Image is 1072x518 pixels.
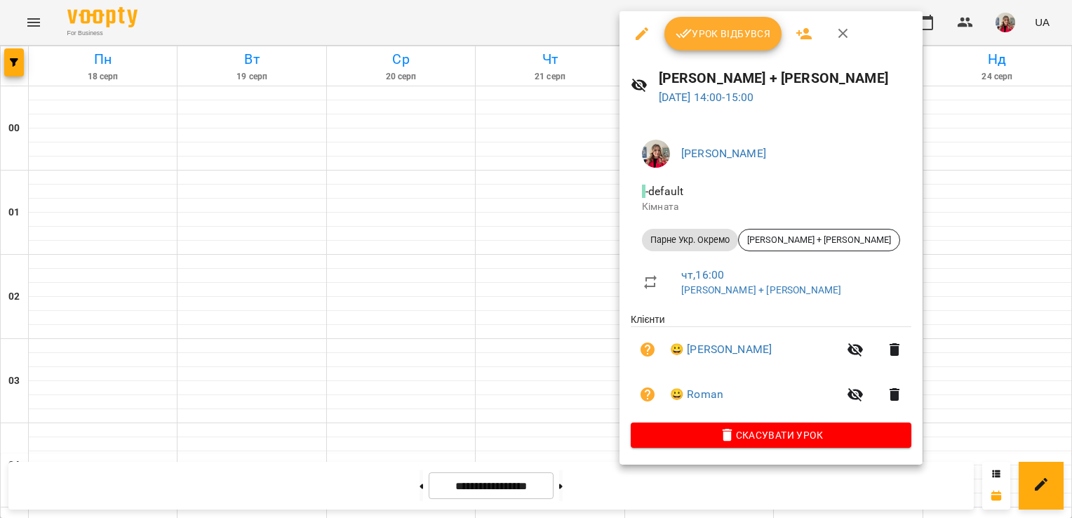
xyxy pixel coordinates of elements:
[681,284,841,295] a: [PERSON_NAME] + [PERSON_NAME]
[681,268,724,281] a: чт , 16:00
[664,17,782,51] button: Урок відбувся
[642,200,900,214] p: Кімната
[659,91,754,104] a: [DATE] 14:00-15:00
[642,427,900,444] span: Скасувати Урок
[681,147,766,160] a: [PERSON_NAME]
[738,229,900,251] div: [PERSON_NAME] + [PERSON_NAME]
[642,234,738,246] span: Парне Укр. Окремо
[659,67,911,89] h6: [PERSON_NAME] + [PERSON_NAME]
[631,423,911,448] button: Скасувати Урок
[631,312,911,422] ul: Клієнти
[739,234,899,246] span: [PERSON_NAME] + [PERSON_NAME]
[631,333,664,366] button: Візит ще не сплачено. Додати оплату?
[631,378,664,411] button: Візит ще не сплачено. Додати оплату?
[676,25,771,42] span: Урок відбувся
[670,341,772,358] a: 😀 [PERSON_NAME]
[670,386,723,403] a: 😀 Roman
[642,140,670,168] img: eb3c061b4bf570e42ddae9077fa72d47.jpg
[642,185,686,198] span: - default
